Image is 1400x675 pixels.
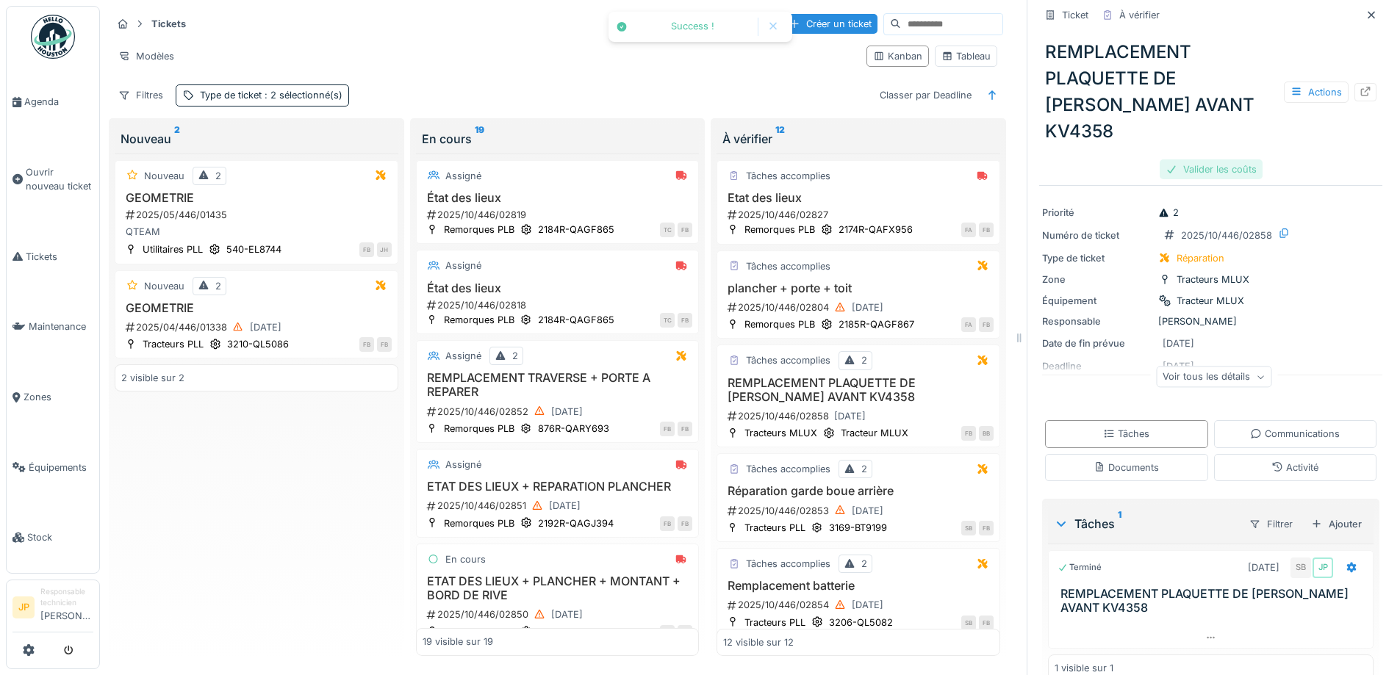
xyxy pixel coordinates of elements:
div: 2 [215,169,221,183]
div: [DATE] [1163,336,1194,350]
div: [DATE] [852,598,883,612]
sup: 12 [775,130,785,148]
h3: plancher + porte + toit [723,281,994,295]
div: 2025/10/446/02853 [726,502,994,520]
div: Nouveau [144,169,184,183]
div: FB [979,223,994,237]
div: En cours [422,130,694,148]
div: FB [678,625,692,640]
li: [PERSON_NAME] [40,586,93,629]
div: Kanban [873,49,922,63]
div: Créer un ticket [783,14,877,34]
span: Stock [27,530,93,544]
div: Filtres [112,84,170,106]
div: Remorques PLB [744,317,815,331]
div: 2 [861,557,867,571]
div: 2 visible sur 2 [121,371,184,385]
div: FB [660,516,675,531]
a: Équipements [7,433,99,503]
div: 2185R-QAGF867 [839,317,914,331]
div: Tableau [941,49,991,63]
div: FA [961,223,976,237]
div: 3210-QL5086 [227,337,289,351]
div: Ticket [1062,8,1088,22]
div: Responsable [1042,314,1152,328]
div: Tâches [1103,427,1149,441]
div: 2184R-QAGF865 [538,223,614,237]
div: FB [678,223,692,237]
div: Documents [1094,461,1159,474]
div: 2 [861,353,867,367]
strong: Tickets [146,17,192,31]
div: Remorques PLB [444,223,514,237]
div: Tâches accomplies [746,462,830,476]
div: FB [979,317,994,332]
div: FB [660,422,675,436]
div: [DATE] [852,504,883,518]
div: À vérifier [722,130,994,148]
div: Tracteur MLUX [841,426,908,440]
h3: REMPLACEMENT PLAQUETTE DE [PERSON_NAME] AVANT KV4358 [1060,587,1367,615]
div: 2194R-QAGJ397 [538,625,613,639]
div: 2025/10/446/02818 [426,298,693,312]
div: Voir tous les détails [1156,367,1271,388]
div: Remorques PLB [744,223,815,237]
div: 2025/10/446/02858 [1181,228,1272,242]
div: 2 [1158,206,1179,220]
a: Maintenance [7,292,99,362]
div: Réparation [1177,251,1224,265]
span: Ouvrir nouveau ticket [26,165,93,193]
div: Remorques PLB [444,625,514,639]
div: 876R-QARY693 [538,422,609,436]
div: 2025/10/446/02858 [726,407,994,425]
div: 2025/10/446/02827 [726,208,994,222]
div: Priorité [1042,206,1152,220]
div: Success ! [635,21,750,33]
div: 2192R-QAGJ394 [538,516,614,530]
div: 2025/10/446/02851 [426,497,693,515]
h3: REMPLACEMENT TRAVERSE + PORTE A REPARER [423,371,693,399]
div: FB [678,516,692,531]
div: 2025/10/446/02819 [426,208,693,222]
div: FB [979,616,994,630]
div: Tâches accomplies [746,353,830,367]
div: Valider les coûts [1160,159,1263,179]
div: FB [678,422,692,436]
div: SB [961,521,976,535]
h3: État des lieux [423,281,693,295]
div: Tracteurs PLL [744,616,805,629]
span: Tickets [26,250,93,264]
div: [DATE] [1248,560,1279,574]
div: 19 visible sur 19 [423,635,493,649]
div: Tracteurs MLUX [744,426,817,440]
div: 2025/05/446/01435 [124,208,392,222]
div: QTEAM [121,225,392,239]
div: Équipement [1042,294,1152,308]
div: FA [961,317,976,332]
h3: ETAT DES LIEUX + PLANCHER + MONTANT + BORD DE RIVE [423,574,693,602]
h3: GEOMETRIE [121,301,392,315]
div: Assigné [445,169,481,183]
div: FB [377,337,392,352]
div: Modèles [112,46,181,67]
div: Utilitaires PLL [143,242,203,256]
h3: Réparation garde boue arrière [723,484,994,498]
div: Tâches accomplies [746,259,830,273]
div: Ajouter [1305,514,1368,534]
h3: GEOMETRIE [121,191,392,205]
h3: Remplacement batterie [723,579,994,593]
div: 2025/10/446/02850 [426,605,693,624]
div: 2025/10/446/02804 [726,298,994,317]
div: Tracteurs MLUX [1177,272,1249,286]
a: Ouvrir nouveau ticket [7,137,99,222]
div: FB [359,242,374,257]
div: 2 [215,279,221,293]
div: BB [979,426,994,441]
div: En cours [445,552,486,566]
div: Communications [1250,427,1340,441]
div: [DATE] [834,409,866,423]
div: Tâches accomplies [746,169,830,183]
div: Tracteur MLUX [1177,294,1244,308]
div: Assigné [445,259,481,272]
div: FB [979,521,994,535]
